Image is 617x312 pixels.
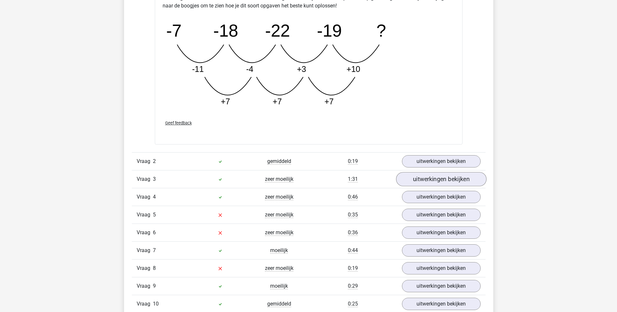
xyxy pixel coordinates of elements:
[137,282,153,290] span: Vraag
[153,194,156,200] span: 4
[270,247,288,254] span: moeilijk
[348,176,358,182] span: 1:31
[265,176,293,182] span: zeer moeilijk
[348,283,358,289] span: 0:29
[402,244,481,257] a: uitwerkingen bekijken
[267,158,291,165] span: gemiddeld
[267,301,291,307] span: gemiddeld
[346,64,360,74] tspan: +10
[213,21,238,40] tspan: -18
[153,301,159,307] span: 10
[348,229,358,236] span: 0:36
[246,64,253,74] tspan: -4
[153,176,156,182] span: 3
[272,97,282,106] tspan: +7
[348,194,358,200] span: 0:46
[265,229,293,236] span: zeer moeilijk
[265,21,290,40] tspan: -22
[348,301,358,307] span: 0:25
[348,247,358,254] span: 0:44
[265,265,293,272] span: zeer moeilijk
[137,229,153,237] span: Vraag
[153,247,156,253] span: 7
[166,21,181,40] tspan: -7
[348,212,358,218] span: 0:35
[402,226,481,239] a: uitwerkingen bekijken
[137,264,153,272] span: Vraag
[137,300,153,308] span: Vraag
[402,155,481,168] a: uitwerkingen bekijken
[153,212,156,218] span: 5
[270,283,288,289] span: moeilijk
[137,157,153,165] span: Vraag
[317,21,342,40] tspan: -19
[396,172,486,186] a: uitwerkingen bekijken
[297,64,306,74] tspan: +3
[376,21,386,40] tspan: ?
[348,158,358,165] span: 0:19
[348,265,358,272] span: 0:19
[165,121,192,125] span: Geef feedback
[402,191,481,203] a: uitwerkingen bekijken
[221,97,230,106] tspan: +7
[265,212,293,218] span: zeer moeilijk
[265,194,293,200] span: zeer moeilijk
[324,97,334,106] tspan: +7
[137,175,153,183] span: Vraag
[137,247,153,254] span: Vraag
[137,193,153,201] span: Vraag
[192,64,203,74] tspan: -11
[402,280,481,292] a: uitwerkingen bekijken
[402,209,481,221] a: uitwerkingen bekijken
[153,158,156,164] span: 2
[153,265,156,271] span: 8
[153,283,156,289] span: 9
[402,262,481,274] a: uitwerkingen bekijken
[153,229,156,236] span: 6
[137,211,153,219] span: Vraag
[402,298,481,310] a: uitwerkingen bekijken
